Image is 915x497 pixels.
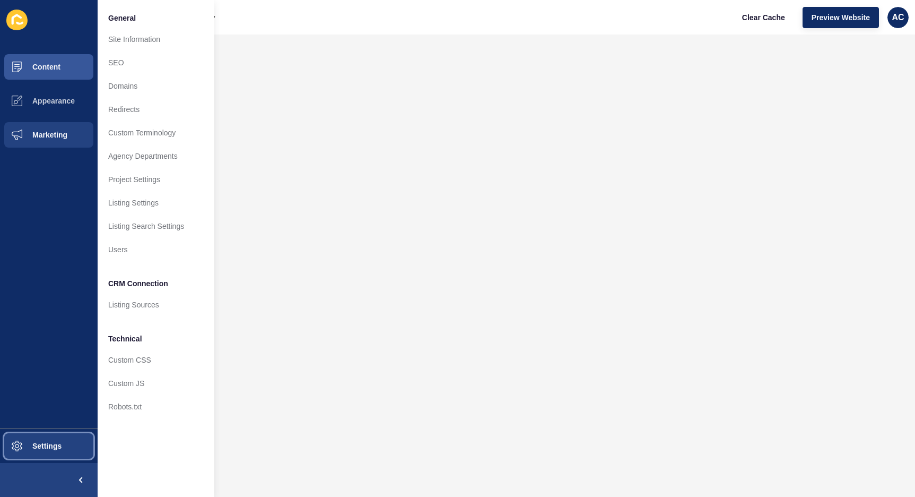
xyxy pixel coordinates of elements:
a: Domains [98,74,214,98]
a: Listing Sources [98,293,214,316]
a: Listing Settings [98,191,214,215]
span: CRM Connection [108,278,168,289]
a: SEO [98,51,214,74]
a: Listing Search Settings [98,215,214,238]
a: Custom Terminology [98,121,214,144]
a: Users [98,238,214,261]
a: Custom JS [98,372,214,395]
a: Robots.txt [98,395,214,418]
span: AC [892,12,904,23]
a: Project Settings [98,168,214,191]
a: Agency Departments [98,144,214,168]
span: General [108,13,136,23]
a: Redirects [98,98,214,121]
span: Technical [108,333,142,344]
a: Site Information [98,28,214,51]
button: Clear Cache [733,7,794,28]
a: Custom CSS [98,348,214,372]
button: Preview Website [803,7,879,28]
span: Preview Website [812,12,870,23]
span: Clear Cache [742,12,785,23]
